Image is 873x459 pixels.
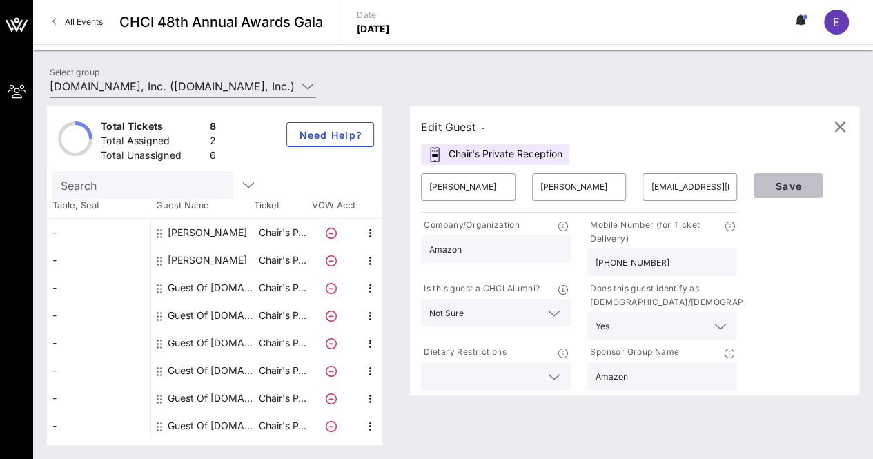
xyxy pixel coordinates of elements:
div: E [824,10,849,35]
div: - [47,329,150,357]
p: Mobile Number (for Ticket Delivery) [587,218,725,246]
div: Joleen Rivera [168,246,247,274]
div: Not Sure [421,299,571,326]
div: - [47,412,150,440]
p: Is this guest a CHCI Alumni? [421,282,540,296]
p: Chair's P… [255,246,310,274]
div: - [47,274,150,302]
input: Last Name* [540,176,618,198]
p: Chair's P… [255,329,310,357]
div: - [47,357,150,384]
div: Yes [587,312,737,340]
button: Save [754,173,823,198]
span: Ticket [254,199,309,213]
p: Dietary Restrictions [421,345,507,360]
p: Chair's P… [255,384,310,412]
span: E [833,15,840,29]
span: - [481,123,485,133]
span: VOW Acct [309,199,357,213]
span: CHCI 48th Annual Awards Gala [119,12,323,32]
div: Guest Of Amazon.com, Inc. [168,274,255,302]
p: Chair's P… [255,274,310,302]
div: Guest Of Amazon.com, Inc. [168,329,255,357]
div: Guest Of Amazon.com, Inc. [168,384,255,412]
div: Total Tickets [101,119,204,137]
button: Need Help? [286,122,374,147]
span: Save [765,180,812,192]
div: Yes [596,322,609,331]
input: First Name* [429,176,507,198]
span: All Events [65,17,103,27]
div: Edit Guest [421,117,485,137]
p: Chair's P… [255,219,310,246]
p: Chair's P… [255,302,310,329]
div: - [47,302,150,329]
div: 8 [210,119,216,137]
span: Table, Seat [47,199,150,213]
p: Chair's P… [255,357,310,384]
span: Guest Name [150,199,254,213]
div: 6 [210,148,216,166]
p: Chair's P… [255,412,310,440]
div: - [47,246,150,274]
span: Need Help? [298,129,362,141]
a: All Events [44,11,111,33]
div: Guest Of Amazon.com, Inc. [168,302,255,329]
p: Company/Organization [421,218,520,233]
div: Total Assigned [101,134,204,151]
p: [DATE] [357,22,390,36]
div: 2 [210,134,216,151]
div: - [47,384,150,412]
div: Chair's Private Reception [421,144,569,165]
label: Select group [50,67,99,77]
div: Guest Of Amazon.com, Inc. [168,357,255,384]
p: Does this guest identify as [DEMOGRAPHIC_DATA]/[DEMOGRAPHIC_DATA]? [587,282,792,309]
div: Total Unassigned [101,148,204,166]
p: Date [357,8,390,22]
div: Guest Of Amazon.com, Inc. [168,412,255,440]
p: Sponsor Group Name [587,345,679,360]
div: Jason Everett [168,219,247,246]
input: Email* [651,176,729,198]
div: - [47,219,150,246]
div: Not Sure [429,309,464,318]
